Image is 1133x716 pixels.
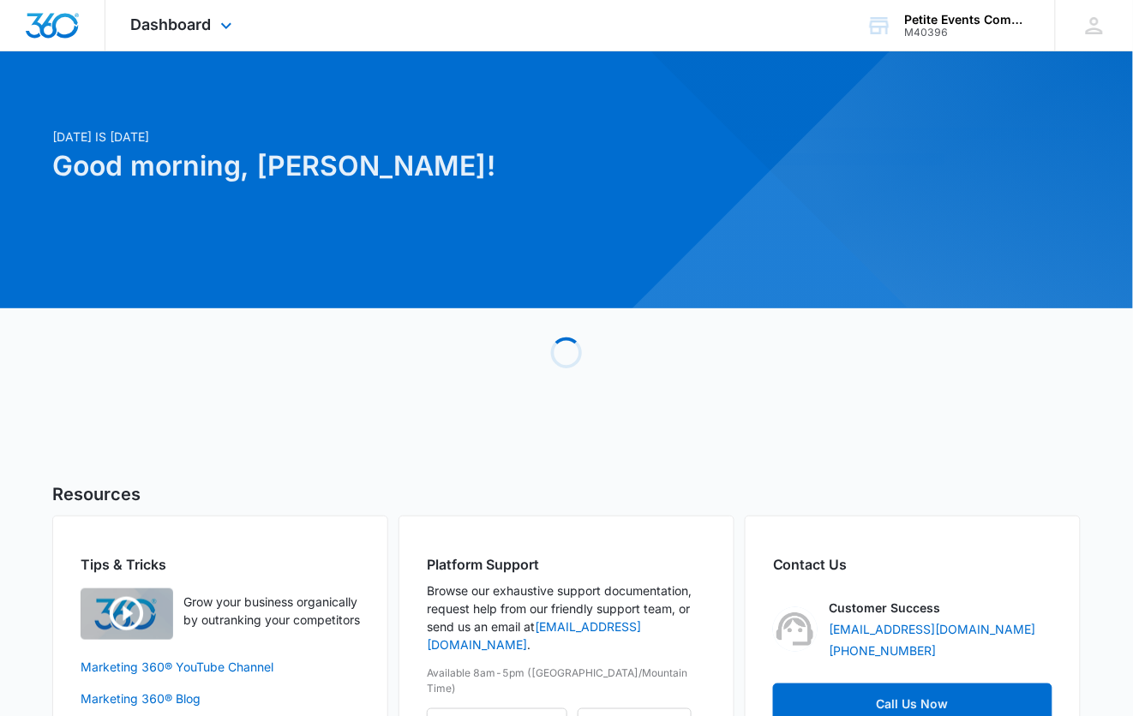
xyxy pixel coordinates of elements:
p: Customer Success [830,599,941,617]
h1: Good morning, [PERSON_NAME]! [52,146,731,187]
img: Customer Success [773,607,818,652]
p: Available 8am-5pm ([GEOGRAPHIC_DATA]/Mountain Time) [427,665,706,696]
div: account name [905,13,1030,27]
h5: Resources [52,481,1081,507]
a: [EMAIL_ADDRESS][DOMAIN_NAME] [830,620,1036,638]
p: Grow your business organically by outranking your competitors [183,593,360,629]
img: Quick Overview Video [81,588,173,640]
p: Browse our exhaustive support documentation, request help from our friendly support team, or send... [427,582,706,653]
div: account id [905,27,1030,39]
h2: Tips & Tricks [81,554,360,575]
h2: Platform Support [427,554,706,575]
p: [DATE] is [DATE] [52,128,731,146]
a: [PHONE_NUMBER] [830,641,937,659]
h2: Contact Us [773,554,1052,575]
a: Marketing 360® Blog [81,689,360,707]
a: Marketing 360® YouTube Channel [81,658,360,676]
span: Dashboard [131,15,212,33]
